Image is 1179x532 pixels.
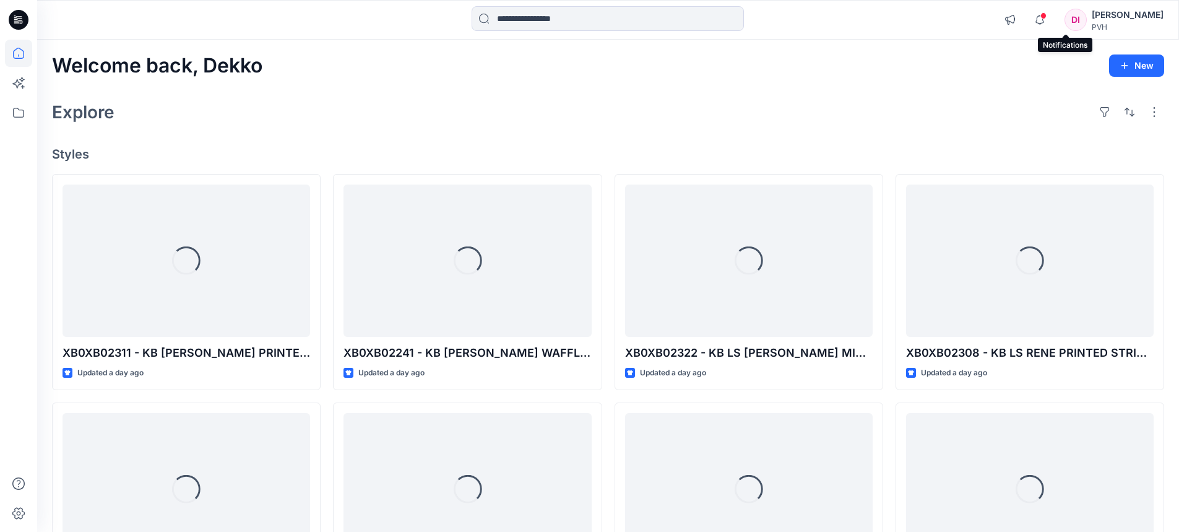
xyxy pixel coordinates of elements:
[921,367,987,380] p: Updated a day ago
[1065,9,1087,31] div: DI
[358,367,425,380] p: Updated a day ago
[625,344,873,362] p: XB0XB02322 - KB LS [PERSON_NAME] MIX TARTAN SHIRT - PROTO - V01
[63,344,310,362] p: XB0XB02311 - KB [PERSON_NAME] PRINTED CRITTER SHIRT - OPT- 1 - PROTO - V01
[1092,22,1164,32] div: PVH
[906,344,1154,362] p: XB0XB02308 - KB LS RENE PRINTED STRIPE SHIRT - PROTO - V01
[640,367,706,380] p: Updated a day ago
[1109,55,1164,77] button: New
[52,147,1164,162] h4: Styles
[52,55,262,77] h2: Welcome back, Dekko
[52,102,114,122] h2: Explore
[343,344,591,362] p: XB0XB02241 - KB [PERSON_NAME] WAFFLE CHECK SHIRT - PROTO - V01
[1092,7,1164,22] div: [PERSON_NAME]
[77,367,144,380] p: Updated a day ago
